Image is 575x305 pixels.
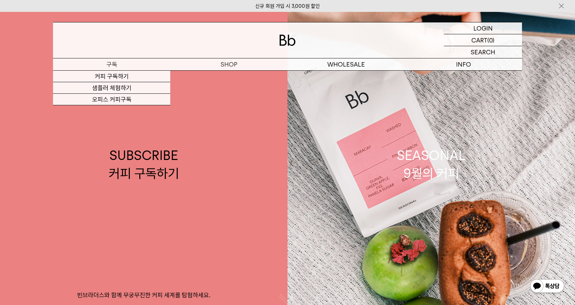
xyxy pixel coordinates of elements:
a: CART (0) [444,34,522,46]
p: SEARCH [471,46,495,58]
p: WHOLESALE [287,58,405,70]
a: 신규 회원 가입 시 3,000원 할인 [255,3,320,9]
a: 커피 구독하기 [53,71,170,82]
div: SEASONAL 9월의 커피 [397,146,466,182]
a: 샘플러 체험하기 [53,82,170,94]
a: SHOP [170,58,287,70]
p: LOGIN [473,22,493,34]
div: SUBSCRIBE 커피 구독하기 [109,146,179,182]
a: LOGIN [444,22,522,34]
p: INFO [405,58,522,70]
a: 구독 [53,58,170,70]
a: 오피스 커피구독 [53,94,170,105]
p: (0) [487,34,494,46]
img: 로고 [279,35,296,46]
p: CART [471,34,487,46]
img: 카카오톡 채널 1:1 채팅 버튼 [529,279,565,295]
